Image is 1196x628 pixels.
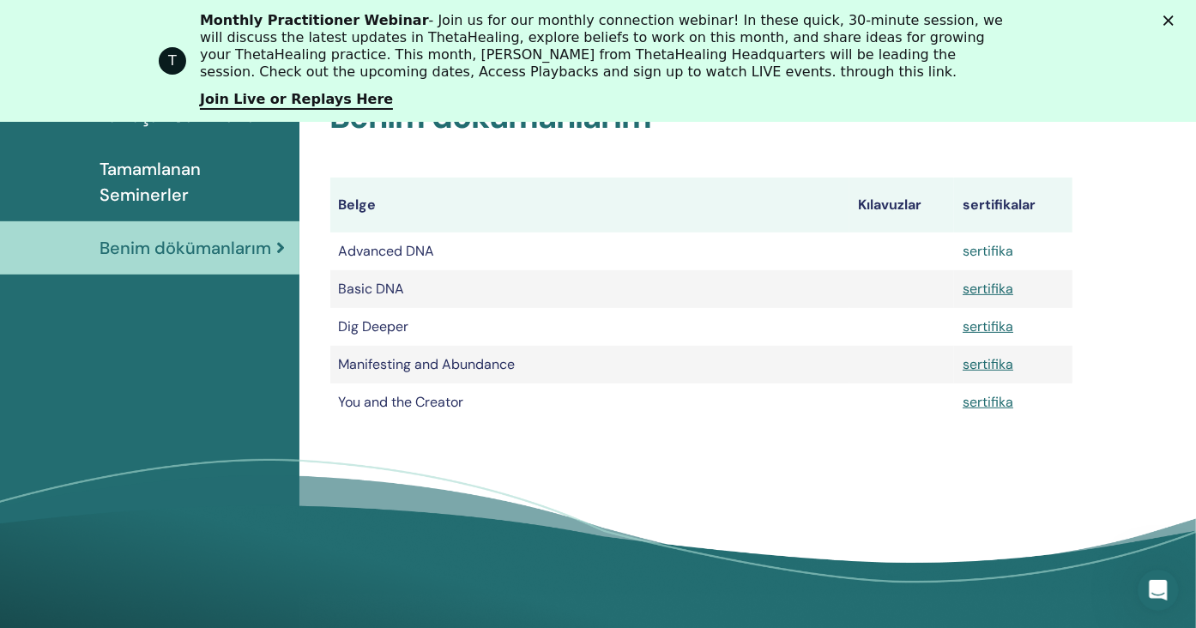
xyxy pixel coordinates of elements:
td: You and the Creator [330,383,850,421]
td: Manifesting and Abundance [330,346,850,383]
iframe: Intercom live chat [1138,570,1179,611]
td: Basic DNA [330,270,850,308]
a: sertifika [963,355,1013,373]
div: - Join us for our monthly connection webinar! In these quick, 30-minute session, we will discuss ... [200,12,1010,81]
a: sertifika [963,280,1013,298]
h2: Benim dökümanlarım [330,98,1073,137]
a: Join Live or Replays Here [200,91,393,110]
th: Kılavuzlar [849,178,954,232]
span: Tamamlanan Seminerler [100,156,286,208]
th: Belge [330,178,850,232]
a: sertifika [963,242,1013,260]
a: sertifika [963,393,1013,411]
b: Monthly Practitioner Webinar [200,12,429,28]
td: Dig Deeper [330,308,850,346]
td: Advanced DNA [330,232,850,270]
div: Profile image for ThetaHealing [159,47,186,75]
a: sertifika [963,317,1013,335]
span: Benim dökümanlarım [100,235,271,261]
th: sertifikalar [954,178,1072,232]
div: Kapat [1163,15,1181,26]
